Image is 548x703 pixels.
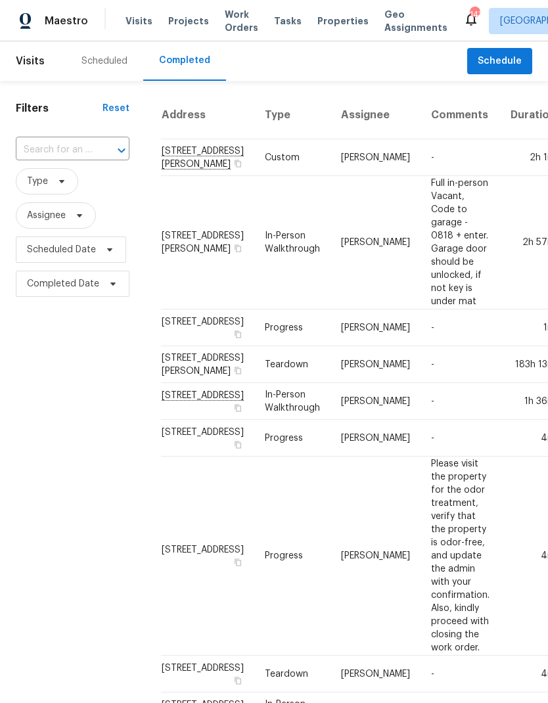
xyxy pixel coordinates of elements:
td: Progress [254,309,331,346]
input: Search for an address... [16,140,93,160]
td: [STREET_ADDRESS] [161,457,254,656]
button: Copy Address [232,402,244,414]
button: Copy Address [232,556,244,568]
td: - [421,309,500,346]
td: [PERSON_NAME] [331,383,421,420]
td: [STREET_ADDRESS] [161,309,254,346]
button: Open [112,141,131,160]
span: Properties [317,14,369,28]
div: Completed [159,54,210,67]
th: Assignee [331,91,421,139]
button: Copy Address [232,365,244,376]
span: Completed Date [27,277,99,290]
span: Visits [126,14,152,28]
td: In-Person Walkthrough [254,383,331,420]
td: - [421,139,500,176]
td: - [421,420,500,457]
td: [PERSON_NAME] [331,346,421,383]
td: [STREET_ADDRESS] [161,656,254,692]
h1: Filters [16,102,103,115]
button: Copy Address [232,329,244,340]
span: Projects [168,14,209,28]
td: [PERSON_NAME] [331,176,421,309]
td: [STREET_ADDRESS][PERSON_NAME] [161,176,254,309]
td: - [421,383,500,420]
div: Scheduled [81,55,127,68]
td: Please visit the property for the odor treatment, verify that the property is odor-free, and upda... [421,457,500,656]
span: Visits [16,47,45,76]
td: [PERSON_NAME] [331,457,421,656]
td: Full in-person Vacant, Code to garage - 0818 + enter. Garage door should be unlocked, if not key ... [421,176,500,309]
td: In-Person Walkthrough [254,176,331,309]
td: - [421,656,500,692]
td: Custom [254,139,331,176]
td: Progress [254,457,331,656]
td: Progress [254,420,331,457]
td: [PERSON_NAME] [331,656,421,692]
td: [STREET_ADDRESS] [161,420,254,457]
span: Assignee [27,209,66,222]
div: 143 [470,8,479,21]
td: [PERSON_NAME] [331,309,421,346]
td: Teardown [254,346,331,383]
span: Scheduled Date [27,243,96,256]
span: Type [27,175,48,188]
button: Copy Address [232,675,244,687]
div: Reset [103,102,129,115]
td: - [421,346,500,383]
span: Tasks [274,16,302,26]
td: [PERSON_NAME] [331,420,421,457]
td: Teardown [254,656,331,692]
button: Copy Address [232,439,244,451]
span: Geo Assignments [384,8,447,34]
td: [PERSON_NAME] [331,139,421,176]
th: Comments [421,91,500,139]
th: Address [161,91,254,139]
button: Copy Address [232,158,244,170]
span: Maestro [45,14,88,28]
span: Schedule [478,53,522,70]
td: [STREET_ADDRESS][PERSON_NAME] [161,346,254,383]
span: Work Orders [225,8,258,34]
button: Copy Address [232,242,244,254]
th: Type [254,91,331,139]
button: Schedule [467,48,532,75]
